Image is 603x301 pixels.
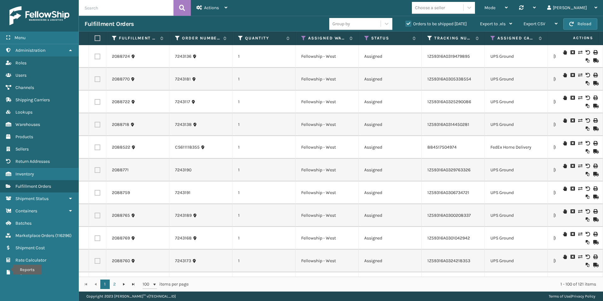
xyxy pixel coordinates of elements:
[586,263,589,267] i: Reoptimize
[427,190,469,195] a: 1Z59316A0306734721
[586,118,589,123] i: Void Label
[485,113,548,136] td: UPS Ground
[427,145,457,150] a: 884517504974
[593,81,597,86] i: Mark as Shipped
[112,76,130,82] a: 2088770
[578,73,582,77] i: Change shipping
[586,209,589,214] i: Void Label
[485,250,548,272] td: UPS Ground
[578,50,582,55] i: Change shipping
[586,186,589,191] i: Void Label
[593,141,597,145] i: Print Label
[593,96,597,100] i: Print Label
[524,21,545,27] span: Export CSV
[485,91,548,113] td: UPS Ground
[112,144,130,150] a: 2088522
[427,167,471,173] a: 1Z59316A0329763326
[119,35,157,41] label: Fulfillment Order Id
[197,281,596,287] div: 1 - 100 of 121 items
[485,136,548,159] td: FedEx Home Delivery
[175,53,191,60] a: 7243136
[15,245,45,251] span: Shipment Cost
[593,50,597,55] i: Print Label
[563,209,567,214] i: On Hold
[563,18,597,30] button: Reload
[175,99,190,105] a: 7243117
[245,35,283,41] label: Quantity
[586,164,589,168] i: Void Label
[571,255,574,259] i: Cancel Fulfillment Order
[175,258,191,264] a: 7243173
[593,164,597,168] i: Print Label
[586,73,589,77] i: Void Label
[371,35,409,41] label: Status
[359,181,422,204] td: Assigned
[112,121,129,128] a: 2088718
[296,91,359,113] td: Fellowship - West
[485,159,548,181] td: UPS Ground
[549,292,595,301] div: |
[578,186,582,191] i: Change shipping
[100,280,110,289] a: 1
[15,85,34,90] span: Channels
[182,35,220,41] label: Order Number
[563,232,567,236] i: On Hold
[15,97,50,103] span: Shipping Carriers
[427,122,469,127] a: 1Z59316A0314450281
[571,73,574,77] i: Cancel Fulfillment Order
[549,294,571,298] a: Terms of Use
[86,292,176,301] p: Copyright 2023 [PERSON_NAME]™ v [TECHNICAL_ID]
[571,50,574,55] i: Cancel Fulfillment Order
[578,209,582,214] i: Change shipping
[232,159,296,181] td: 1
[563,186,567,191] i: On Hold
[129,280,138,289] a: Go to the last page
[593,217,597,222] i: Mark as Shipped
[586,240,589,245] i: Reoptimize
[112,190,130,196] a: 2088759
[593,172,597,176] i: Mark as Shipped
[427,99,471,104] a: 1Z59316A0325290086
[232,204,296,227] td: 1
[427,258,470,263] a: 1Z59316A0324218353
[232,91,296,113] td: 1
[131,282,136,287] span: Go to the last page
[571,232,574,236] i: Cancel Fulfillment Order
[143,280,189,289] span: items per page
[359,68,422,91] td: Assigned
[15,60,26,66] span: Roles
[406,21,467,27] label: Orders to be shipped [DATE]
[15,257,46,263] span: Rate Calculator
[112,99,130,105] a: 2088722
[586,81,589,86] i: Reoptimize
[578,164,582,168] i: Change shipping
[563,255,567,259] i: On Hold
[359,250,422,272] td: Assigned
[359,91,422,113] td: Assigned
[15,233,54,238] span: Marketplace Orders
[593,73,597,77] i: Print Label
[296,250,359,272] td: Fellowship - West
[485,181,548,204] td: UPS Ground
[143,281,152,287] span: 100
[485,204,548,227] td: UPS Ground
[586,141,589,145] i: Void Label
[359,204,422,227] td: Assigned
[15,270,31,275] span: Reports
[593,58,597,63] i: Mark as Shipped
[85,20,134,28] h3: Fulfillment Orders
[119,280,129,289] a: Go to the next page
[427,54,470,59] a: 1Z59316A0319479895
[427,76,471,82] a: 1Z59316A0305338554
[571,164,574,168] i: Cancel Fulfillment Order
[586,127,589,131] i: Reoptimize
[586,149,589,154] i: Reoptimize
[296,136,359,159] td: Fellowship - West
[232,136,296,159] td: 1
[175,167,191,173] a: 7243190
[332,21,350,27] div: Group by
[15,184,51,189] span: Fulfillment Orders
[15,48,45,53] span: Administration
[175,190,190,196] a: 7243191
[485,45,548,68] td: UPS Ground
